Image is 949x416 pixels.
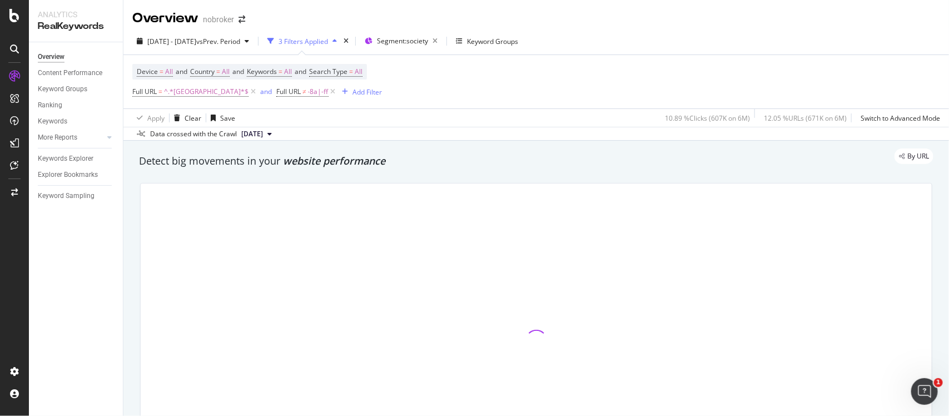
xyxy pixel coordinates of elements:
[38,132,104,143] a: More Reports
[38,67,102,79] div: Content Performance
[38,83,115,95] a: Keyword Groups
[355,64,362,80] span: All
[309,67,347,76] span: Search Type
[158,87,162,96] span: =
[38,51,64,63] div: Overview
[38,51,115,63] a: Overview
[147,37,196,46] span: [DATE] - [DATE]
[239,16,245,23] div: arrow-right-arrow-left
[856,109,940,127] button: Switch to Advanced Mode
[132,109,165,127] button: Apply
[38,67,115,79] a: Content Performance
[190,67,215,76] span: Country
[164,84,249,100] span: ^.*[GEOGRAPHIC_DATA]*$
[232,67,244,76] span: and
[360,32,442,50] button: Segment:society
[764,113,847,123] div: 12.05 % URLs ( 671K on 6M )
[284,64,292,80] span: All
[895,148,933,164] div: legacy label
[907,153,929,160] span: By URL
[38,169,98,181] div: Explorer Bookmarks
[308,84,329,100] span: -8a|-ff
[665,113,750,123] div: 10.89 % Clicks ( 607K on 6M )
[147,113,165,123] div: Apply
[911,378,938,405] iframe: Intercom live chat
[132,9,198,28] div: Overview
[377,36,428,46] span: Segment: society
[241,129,263,139] span: 2025 Jul. 7th
[222,64,230,80] span: All
[295,67,306,76] span: and
[38,100,115,111] a: Ranking
[150,129,237,139] div: Data crossed with the Crawl
[160,67,163,76] span: =
[341,36,351,47] div: times
[247,67,277,76] span: Keywords
[451,32,523,50] button: Keyword Groups
[279,67,282,76] span: =
[38,100,62,111] div: Ranking
[263,32,341,50] button: 3 Filters Applied
[38,83,87,95] div: Keyword Groups
[137,67,158,76] span: Device
[38,190,95,202] div: Keyword Sampling
[260,87,272,96] div: and
[132,87,157,96] span: Full URL
[165,64,173,80] span: All
[185,113,201,123] div: Clear
[196,37,240,46] span: vs Prev. Period
[353,87,382,97] div: Add Filter
[132,32,254,50] button: [DATE] - [DATE]vsPrev. Period
[302,87,306,96] span: ≠
[38,153,93,165] div: Keywords Explorer
[861,113,940,123] div: Switch to Advanced Mode
[934,378,943,387] span: 1
[38,116,115,127] a: Keywords
[203,14,234,25] div: nobroker
[38,9,114,20] div: Analytics
[38,190,115,202] a: Keyword Sampling
[170,109,201,127] button: Clear
[38,132,77,143] div: More Reports
[467,37,518,46] div: Keyword Groups
[176,67,187,76] span: and
[38,20,114,33] div: RealKeywords
[349,67,353,76] span: =
[279,37,328,46] div: 3 Filters Applied
[220,113,235,123] div: Save
[38,116,67,127] div: Keywords
[206,109,235,127] button: Save
[237,127,276,141] button: [DATE]
[38,153,115,165] a: Keywords Explorer
[260,86,272,97] button: and
[38,169,115,181] a: Explorer Bookmarks
[338,85,382,98] button: Add Filter
[216,67,220,76] span: =
[276,87,301,96] span: Full URL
